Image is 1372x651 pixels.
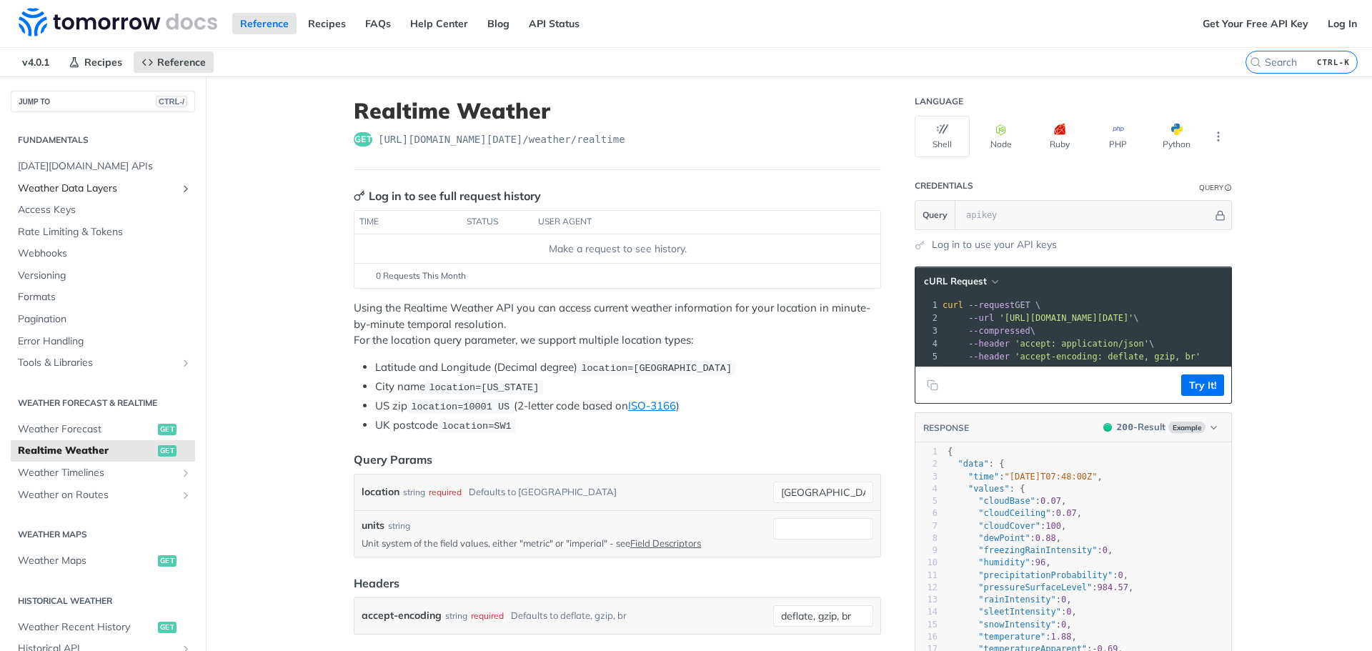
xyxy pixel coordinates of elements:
[943,326,1035,336] span: \
[948,472,1103,482] span: : ,
[354,187,541,204] div: Log in to see full request history
[18,182,177,196] span: Weather Data Layers
[948,570,1128,580] span: : ,
[1313,55,1353,69] kbd: CTRL-K
[378,132,625,146] span: https://api.tomorrow.io/v4/weather/realtime
[1005,472,1098,482] span: "[DATE]T07:48:00Z"
[11,528,195,541] h2: Weather Maps
[978,521,1040,531] span: "cloudCover"
[1118,570,1123,580] span: 0
[1015,339,1149,349] span: 'accept: application/json'
[915,446,938,458] div: 1
[134,51,214,73] a: Reference
[923,421,970,435] button: RESPONSE
[628,399,676,412] a: ISO-3166
[948,496,1066,506] span: : ,
[11,199,195,221] a: Access Keys
[932,237,1057,252] a: Log in to use your API keys
[915,619,938,631] div: 15
[978,595,1055,605] span: "rainIntensity"
[354,211,462,234] th: time
[462,211,533,234] th: status
[948,620,1072,630] span: : ,
[11,397,195,409] h2: Weather Forecast & realtime
[1225,184,1232,192] i: Information
[978,582,1092,592] span: "pressureSurfaceLevel"
[354,98,881,124] h1: Realtime Weather
[915,570,938,582] div: 11
[1066,607,1071,617] span: 0
[630,537,701,549] a: Field Descriptors
[11,617,195,638] a: Weather Recent Historyget
[18,422,154,437] span: Weather Forecast
[158,445,177,457] span: get
[357,13,399,34] a: FAQs
[11,287,195,308] a: Formats
[354,300,881,349] p: Using the Realtime Weather API you can access current weather information for your location in mi...
[1056,508,1077,518] span: 0.07
[354,132,372,146] span: get
[978,570,1113,580] span: "precipitationProbability"
[915,631,938,643] div: 16
[1035,533,1056,543] span: 0.88
[11,178,195,199] a: Weather Data LayersShow subpages for Weather Data Layers
[1051,632,1072,642] span: 1.88
[999,313,1133,323] span: '[URL][DOMAIN_NAME][DATE]'
[388,520,410,532] div: string
[948,557,1051,567] span: : ,
[915,180,973,192] div: Credentials
[1098,582,1128,592] span: 984.57
[232,13,297,34] a: Reference
[18,159,192,174] span: [DATE][DOMAIN_NAME] APIs
[1320,13,1365,34] a: Log In
[1181,374,1224,396] button: Try It!
[158,622,177,633] span: get
[1096,420,1224,434] button: 200200-ResultExample
[968,326,1030,336] span: --compressed
[180,357,192,369] button: Show subpages for Tools & Libraries
[479,13,517,34] a: Blog
[11,156,195,177] a: [DATE][DOMAIN_NAME] APIs
[354,190,365,202] svg: Key
[18,356,177,370] span: Tools & Libraries
[375,359,881,376] li: Latitude and Longitude (Decimal degree)
[1035,557,1045,567] span: 96
[1015,352,1200,362] span: 'accept-encoding: deflate, gzip, br'
[11,222,195,243] a: Rate Limiting & Tokens
[11,484,195,506] a: Weather on RoutesShow subpages for Weather on Routes
[943,300,963,310] span: curl
[948,545,1113,555] span: : ,
[915,350,940,363] div: 5
[948,533,1061,543] span: : ,
[943,339,1154,349] span: \
[943,300,1040,310] span: GET \
[958,459,988,469] span: "data"
[156,96,187,107] span: CTRL-/
[362,482,399,502] label: location
[915,520,938,532] div: 7
[11,331,195,352] a: Error Handling
[11,419,195,440] a: Weather Forecastget
[180,490,192,501] button: Show subpages for Weather on Routes
[1168,422,1206,433] span: Example
[402,13,476,34] a: Help Center
[1061,595,1066,605] span: 0
[11,352,195,374] a: Tools & LibrariesShow subpages for Tools & Libraries
[959,201,1213,229] input: apikey
[1040,496,1061,506] span: 0.07
[968,339,1010,349] span: --header
[362,518,384,533] label: units
[943,313,1139,323] span: \
[581,363,732,374] span: location=[GEOGRAPHIC_DATA]
[469,482,617,502] div: Defaults to [GEOGRAPHIC_DATA]
[948,447,953,457] span: {
[1090,116,1145,157] button: PHP
[948,595,1072,605] span: : ,
[948,632,1077,642] span: : ,
[11,134,195,146] h2: Fundamentals
[180,183,192,194] button: Show subpages for Weather Data Layers
[978,533,1030,543] span: "dewPoint"
[411,402,509,412] span: location=10001 US
[915,532,938,545] div: 8
[362,605,442,626] label: accept-encoding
